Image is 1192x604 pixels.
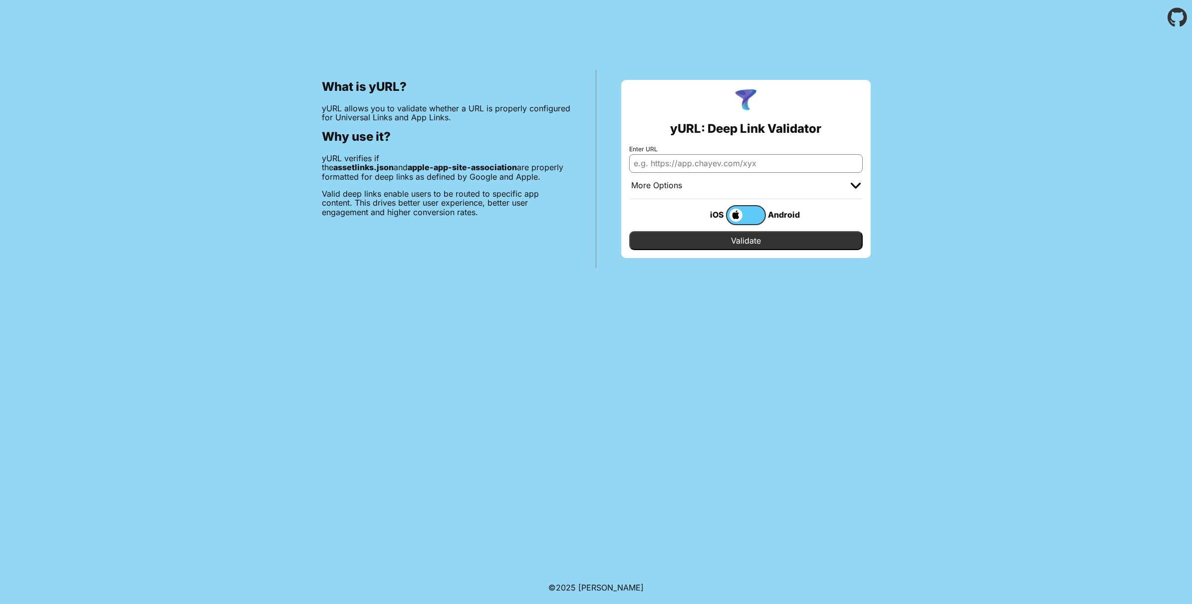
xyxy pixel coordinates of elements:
p: yURL allows you to validate whether a URL is properly configured for Universal Links and App Links. [322,104,571,122]
input: Validate [629,231,863,250]
p: Valid deep links enable users to be routed to specific app content. This drives better user exper... [322,189,571,217]
b: assetlinks.json [333,162,394,172]
h2: Why use it? [322,130,571,144]
p: yURL verifies if the and are properly formatted for deep links as defined by Google and Apple. [322,154,571,181]
div: Android [766,208,806,221]
footer: © [548,571,644,604]
img: yURL Logo [733,88,759,114]
img: chevron [851,183,861,189]
input: e.g. https://app.chayev.com/xyx [629,154,863,172]
b: apple-app-site-association [408,162,517,172]
div: iOS [686,208,726,221]
label: Enter URL [629,146,863,153]
h2: yURL: Deep Link Validator [670,122,821,136]
div: More Options [631,181,682,191]
a: Michael Ibragimchayev's Personal Site [578,583,644,593]
span: 2025 [556,583,576,593]
h2: What is yURL? [322,80,571,94]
